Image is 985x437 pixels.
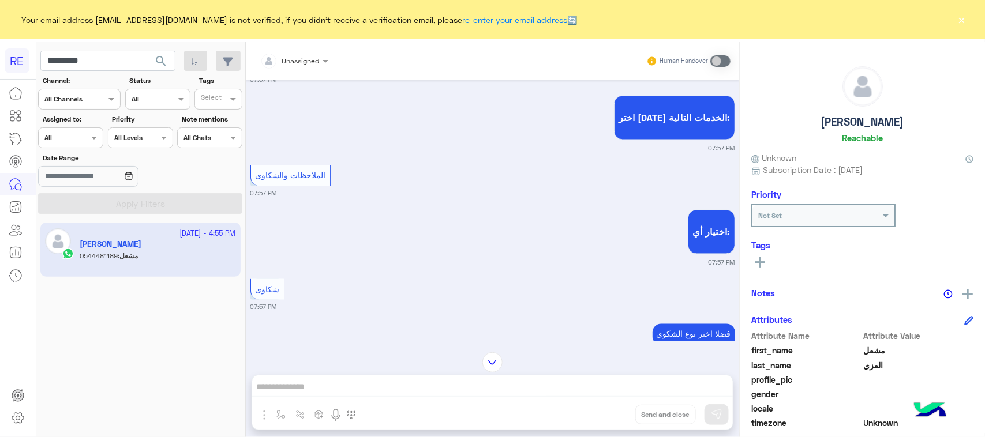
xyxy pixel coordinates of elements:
span: مشعل [864,344,974,356]
label: Note mentions [182,114,241,125]
small: Human Handover [660,56,708,66]
span: null [864,402,974,415]
img: defaultAdmin.png [843,67,882,106]
span: last_name [751,359,862,371]
span: search [154,54,168,68]
img: hulul-logo.png [910,391,950,431]
label: Status [129,76,189,86]
div: Select [199,92,222,106]
span: first_name [751,344,862,356]
span: Your email address [EMAIL_ADDRESS][DOMAIN_NAME] is not verified, if you didn't receive a verifica... [22,14,578,26]
small: 07:57 PM [250,189,277,198]
h6: Reachable [842,133,883,143]
b: Not Set [758,211,782,220]
img: notes [943,289,953,299]
span: Attribute Name [751,330,862,342]
div: RE [5,48,29,73]
span: شكاوى [255,285,279,295]
button: × [956,14,968,25]
span: العزي [864,359,974,371]
span: Unknown [864,417,974,429]
h6: Attributes [751,314,792,325]
span: null [864,388,974,400]
span: Unassigned [282,56,320,65]
button: Apply Filters [38,193,242,214]
span: Attribute Value [864,330,974,342]
span: locale [751,402,862,415]
span: timezone [751,417,862,429]
label: Priority [112,114,171,125]
label: Assigned to: [43,114,102,125]
span: اختيار أي: [692,227,730,238]
h6: Tags [751,240,973,250]
span: gender [751,388,862,400]
span: الملاحظات والشكاوى [255,171,325,180]
button: Send and close [635,405,696,424]
small: 07:57 PM [709,258,735,268]
button: search [147,51,175,76]
small: 07:57 PM [250,75,277,84]
label: Channel: [43,76,119,86]
p: 12/2/2025, 7:57 PM [653,324,735,344]
small: 07:57 PM [709,144,735,153]
h6: Notes [751,288,775,298]
h5: [PERSON_NAME] [821,115,904,129]
span: Unknown [751,152,796,164]
span: Subscription Date : [DATE] [763,164,863,176]
span: profile_pic [751,374,862,386]
h6: Priority [751,189,781,199]
label: Tags [199,76,241,86]
small: 07:57 PM [250,303,277,312]
img: scroll [482,352,503,372]
img: add [962,289,973,299]
label: Date Range [43,153,172,163]
a: re-enter your email address [463,15,568,25]
span: اختر [DATE] الخدمات التالية: [619,112,731,123]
